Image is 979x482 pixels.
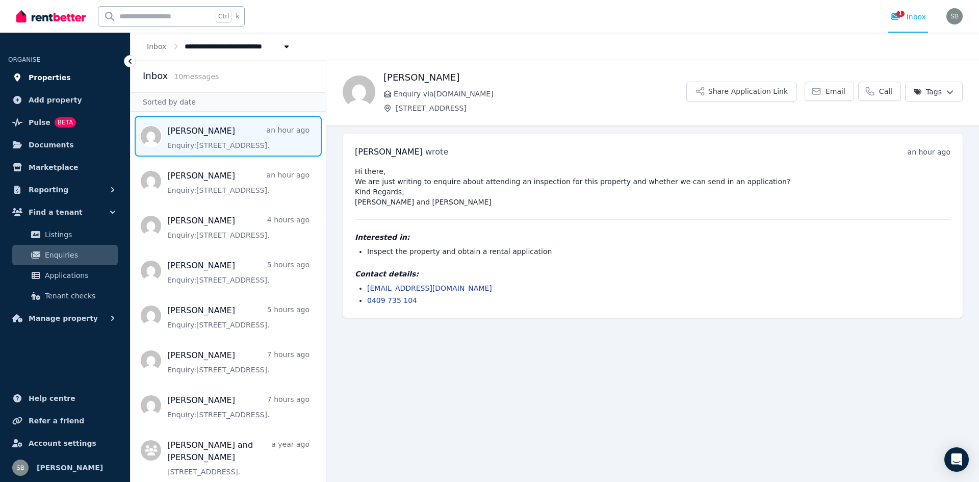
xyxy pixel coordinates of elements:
[143,69,168,83] h2: Inbox
[826,86,845,96] span: Email
[914,87,942,97] span: Tags
[45,290,114,302] span: Tenant checks
[147,42,166,50] a: Inbox
[131,92,326,112] div: Sorted by date
[45,269,114,282] span: Applications
[29,116,50,129] span: Pulse
[45,249,114,261] span: Enquiries
[686,82,796,102] button: Share Application Link
[8,56,40,63] span: ORGANISE
[905,82,963,102] button: Tags
[8,308,122,328] button: Manage property
[8,157,122,177] a: Marketplace
[55,117,76,128] span: BETA
[167,215,310,240] a: [PERSON_NAME]4 hours agoEnquiry:[STREET_ADDRESS].
[167,349,310,375] a: [PERSON_NAME]7 hours agoEnquiry:[STREET_ADDRESS].
[355,147,423,157] span: [PERSON_NAME]
[367,246,950,257] li: Inspect the property and obtain a rental application
[8,67,122,88] a: Properties
[29,415,84,427] span: Refer a friend
[879,86,892,96] span: Call
[29,392,75,404] span: Help centre
[29,206,83,218] span: Find a tenant
[944,447,969,472] div: Open Intercom Messenger
[167,260,310,285] a: [PERSON_NAME]5 hours agoEnquiry:[STREET_ADDRESS].
[16,9,86,24] img: RentBetter
[394,89,686,99] span: Enquiry via [DOMAIN_NAME]
[12,224,118,245] a: Listings
[367,296,417,305] a: 0409 735 104
[396,103,686,113] span: [STREET_ADDRESS]
[8,135,122,155] a: Documents
[8,433,122,453] a: Account settings
[131,33,308,60] nav: Breadcrumb
[8,411,122,431] a: Refer a friend
[29,139,74,151] span: Documents
[167,305,310,330] a: [PERSON_NAME]5 hours agoEnquiry:[STREET_ADDRESS].
[383,70,686,85] h1: [PERSON_NAME]
[890,12,926,22] div: Inbox
[174,72,219,81] span: 10 message s
[29,161,78,173] span: Marketplace
[29,437,96,449] span: Account settings
[12,286,118,306] a: Tenant checks
[858,82,901,101] a: Call
[12,460,29,476] img: Slav Brajnik
[37,462,103,474] span: [PERSON_NAME]
[29,71,71,84] span: Properties
[167,125,310,150] a: [PERSON_NAME]an hour agoEnquiry:[STREET_ADDRESS].
[896,11,905,17] span: 1
[236,12,239,20] span: k
[167,170,310,195] a: [PERSON_NAME]an hour agoEnquiry:[STREET_ADDRESS].
[8,180,122,200] button: Reporting
[167,394,310,420] a: [PERSON_NAME]7 hours agoEnquiry:[STREET_ADDRESS].
[425,147,448,157] span: wrote
[12,265,118,286] a: Applications
[8,388,122,409] a: Help centre
[29,312,98,324] span: Manage property
[355,166,950,207] pre: Hi there, We are just writing to enquire about attending an inspection for this property and whet...
[343,75,375,108] img: Crystal Percival
[29,184,68,196] span: Reporting
[29,94,82,106] span: Add property
[355,232,950,242] h4: Interested in:
[805,82,854,101] a: Email
[167,439,310,477] a: [PERSON_NAME] and [PERSON_NAME]a year ago[STREET_ADDRESS].
[216,10,231,23] span: Ctrl
[8,112,122,133] a: PulseBETA
[946,8,963,24] img: Slav Brajnik
[12,245,118,265] a: Enquiries
[367,284,492,292] a: [EMAIL_ADDRESS][DOMAIN_NAME]
[908,148,950,156] time: an hour ago
[355,269,950,279] h4: Contact details:
[8,202,122,222] button: Find a tenant
[8,90,122,110] a: Add property
[45,229,114,241] span: Listings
